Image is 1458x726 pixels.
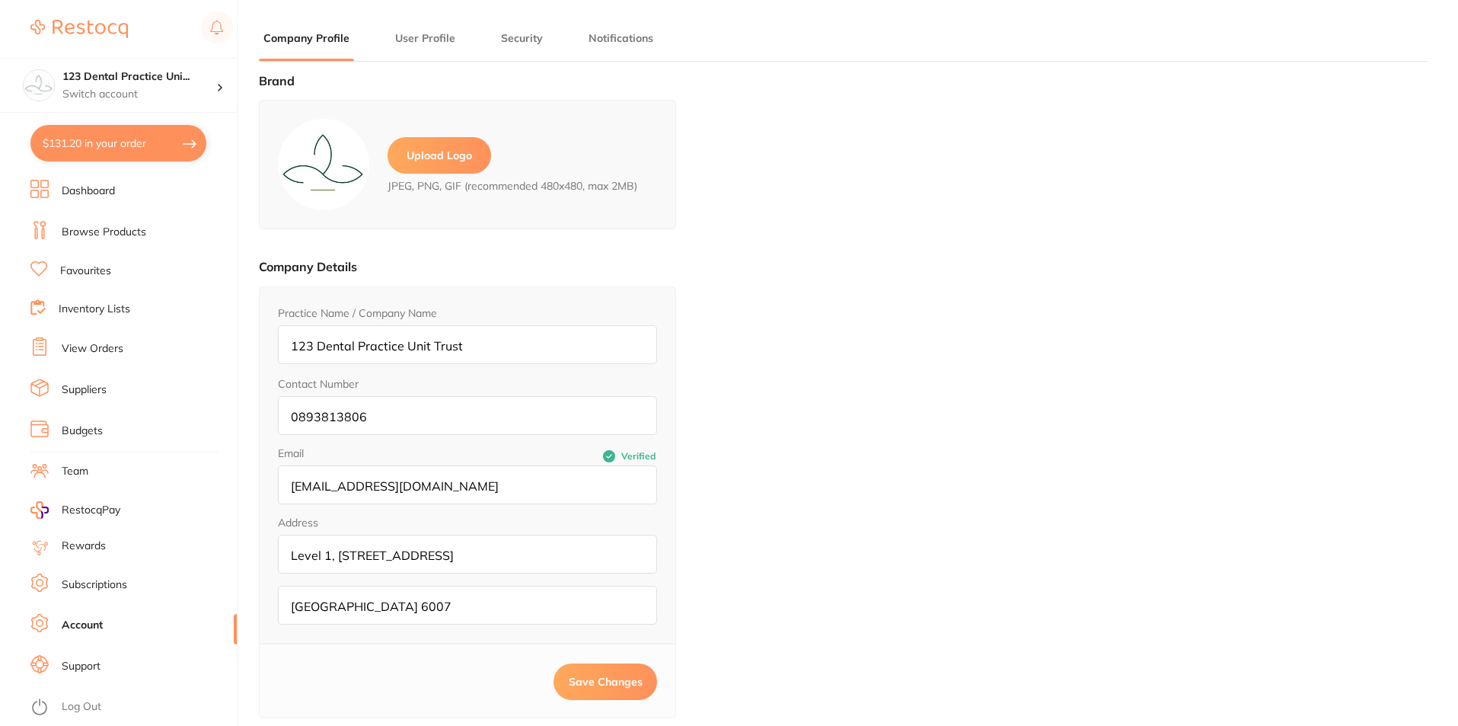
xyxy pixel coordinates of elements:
[62,184,115,199] a: Dashboard
[30,125,206,162] button: $131.20 in your order
[62,618,103,633] a: Account
[278,307,437,319] label: Practice Name / Company Name
[569,675,643,689] span: Save Changes
[24,70,54,101] img: 123 Dental Practice Unit Trust
[554,664,657,700] button: Save Changes
[62,539,106,554] a: Rewards
[62,225,146,240] a: Browse Products
[59,302,130,317] a: Inventory Lists
[621,451,656,462] span: Verified
[391,31,460,46] button: User Profile
[62,382,107,398] a: Suppliers
[496,31,547,46] button: Security
[62,659,100,674] a: Support
[259,73,295,88] label: Brand
[62,87,216,102] p: Switch account
[30,11,128,46] a: Restocq Logo
[30,501,49,519] img: RestocqPay
[388,180,637,192] span: JPEG, PNG, GIF (recommended 480x480, max 2MB)
[62,464,88,479] a: Team
[259,31,354,46] button: Company Profile
[30,20,128,38] img: Restocq Logo
[62,424,103,439] a: Budgets
[584,31,658,46] button: Notifications
[60,264,111,279] a: Favourites
[278,119,369,210] img: logo
[30,696,232,720] button: Log Out
[278,447,467,459] label: Email
[62,69,216,85] h4: 123 Dental Practice Unit Trust
[62,341,123,357] a: View Orders
[62,577,127,593] a: Subscriptions
[388,137,491,174] label: Upload Logo
[278,517,318,529] legend: Address
[30,501,120,519] a: RestocqPay
[278,378,359,390] label: Contact Number
[259,259,357,274] label: Company Details
[62,699,101,715] a: Log Out
[62,503,120,518] span: RestocqPay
